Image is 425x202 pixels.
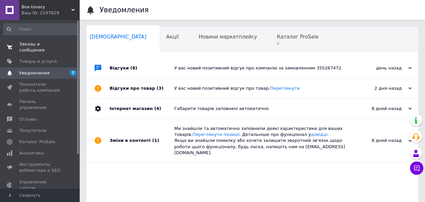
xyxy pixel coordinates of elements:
[152,138,159,143] span: (1)
[410,161,423,175] button: Чат с покупателем
[345,106,412,112] div: 8 дней назад
[174,65,345,71] div: У вас новий позитивний відгук про компанію за замовленням 355267472.
[157,86,164,91] span: (3)
[19,150,44,156] span: Аналитика
[22,10,80,16] div: Ваш ID: 2197629
[19,116,37,122] span: Отзывы
[199,34,257,40] span: Новини маркетплейсу
[19,99,61,111] span: Панель управления
[19,139,55,145] span: Каталог ProSale
[154,106,161,111] span: (4)
[345,65,412,71] div: день назад
[110,119,174,162] div: Зміни в контенті
[70,70,76,76] span: 7
[90,34,146,40] span: [DEMOGRAPHIC_DATA]
[345,138,412,144] div: 8 дней назад
[166,34,179,40] span: Акції
[277,34,318,40] span: Каталог ProSale
[19,179,61,191] span: Управление сайтом
[311,132,327,137] a: довідці
[19,128,46,134] span: Покупатели
[174,126,345,156] div: Ми знайшли та автоматично заповнили деякі характеристики для ваших товарів. . Детальніше про функ...
[110,78,174,98] div: Відгуки про товар
[19,70,49,76] span: Уведомления
[100,6,149,14] h1: Уведомления
[110,99,174,119] div: Інтернет магазин
[110,58,174,78] div: Відгуки
[345,85,412,91] div: 2 дня назад
[174,106,345,112] div: Габарити товарів заповнені автоматично
[277,41,318,46] span: 6
[19,58,57,64] span: Товары и услуги
[19,81,61,93] span: Показатели работы компании
[193,132,239,137] a: Переглянути позиції
[174,85,345,91] div: У вас новий позитивний відгук про товар.
[22,4,71,10] span: Box-tovary
[19,41,61,53] span: Заказы и сообщения
[19,161,61,173] span: Инструменты вебмастера и SEO
[3,23,78,35] input: Поиск
[270,86,299,91] a: Переглянути
[130,65,137,70] span: (8)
